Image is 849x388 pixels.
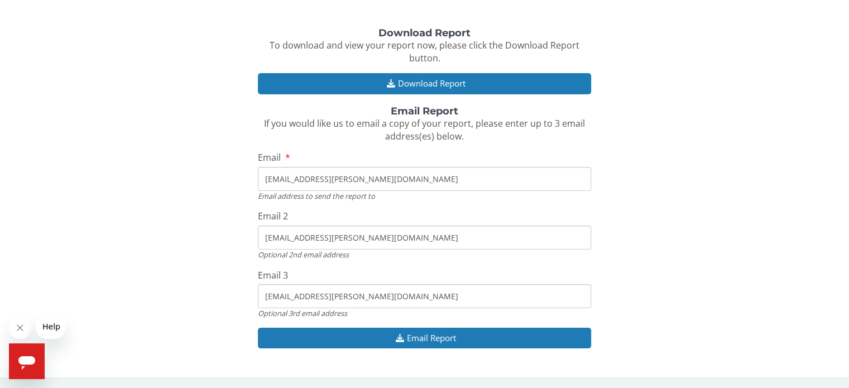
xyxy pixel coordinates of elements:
div: Optional 3rd email address [258,308,591,318]
button: Download Report [258,73,591,94]
iframe: Close message [9,317,31,339]
span: To download and view your report now, please click the Download Report button. [270,39,579,64]
iframe: Message from company [36,314,65,339]
span: If you would like us to email a copy of your report, please enter up to 3 email address(es) below. [264,117,585,142]
div: Email address to send the report to [258,191,591,201]
strong: Email Report [391,105,458,117]
iframe: Button to launch messaging window [9,343,45,379]
span: Email 2 [258,210,288,222]
div: Optional 2nd email address [258,250,591,260]
strong: Download Report [378,27,471,39]
button: Email Report [258,328,591,348]
span: Email [258,151,281,164]
span: Email 3 [258,269,288,281]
